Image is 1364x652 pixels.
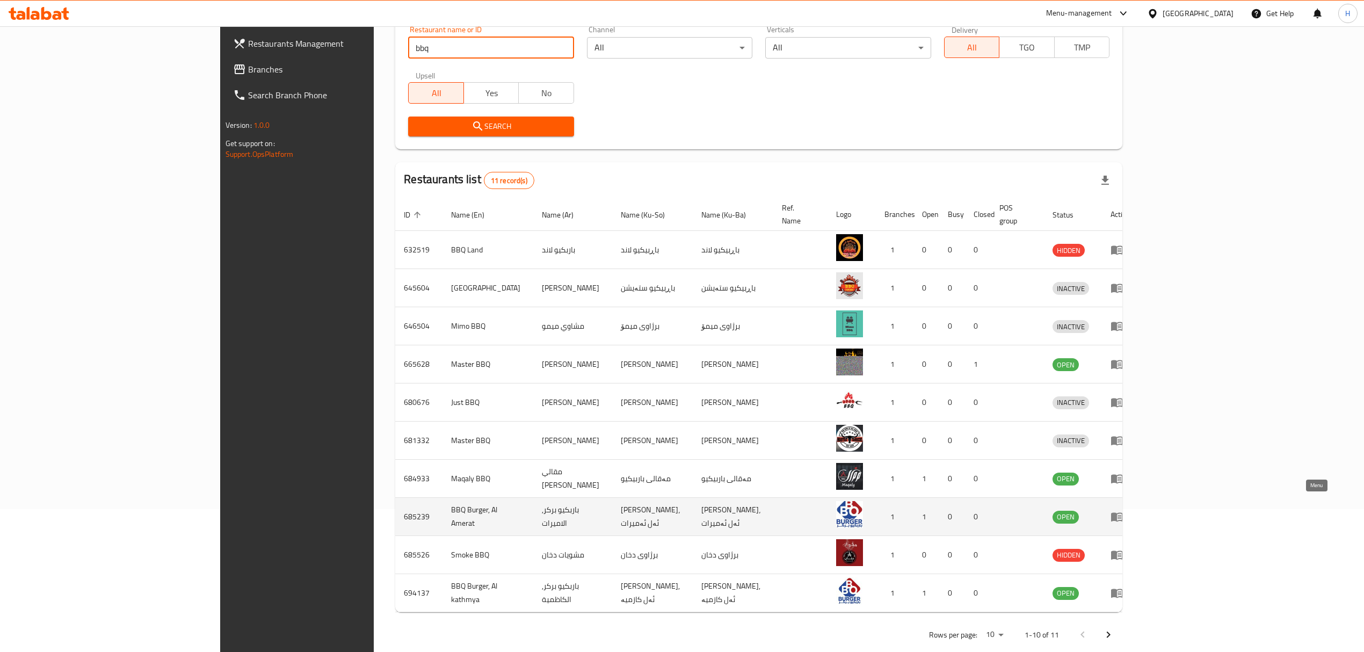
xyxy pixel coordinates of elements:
[542,208,587,221] span: Name (Ar)
[836,349,863,375] img: Master BBQ
[952,26,978,33] label: Delivery
[693,383,773,422] td: [PERSON_NAME]
[1095,622,1121,648] button: Next page
[442,345,533,383] td: Master BBQ
[612,269,693,307] td: باڕبیکیو ستەیشن
[836,539,863,566] img: Smoke BBQ
[533,574,612,612] td: باربكيو بركر, الكاظمية
[939,307,965,345] td: 0
[876,383,913,422] td: 1
[442,383,533,422] td: Just BBQ
[965,460,991,498] td: 0
[1111,434,1130,447] div: Menu
[1053,511,1079,523] span: OPEN
[408,82,464,104] button: All
[248,63,439,76] span: Branches
[693,345,773,383] td: [PERSON_NAME]
[442,574,533,612] td: BBQ Burger, Al kathmya
[965,198,991,231] th: Closed
[965,269,991,307] td: 0
[965,345,991,383] td: 1
[248,89,439,102] span: Search Branch Phone
[876,574,913,612] td: 1
[408,117,574,136] button: Search
[442,269,533,307] td: [GEOGRAPHIC_DATA]
[939,345,965,383] td: 0
[1345,8,1350,19] span: H
[939,422,965,460] td: 0
[965,231,991,269] td: 0
[404,171,534,189] h2: Restaurants list
[1111,548,1130,561] div: Menu
[1111,586,1130,599] div: Menu
[939,231,965,269] td: 0
[1053,282,1089,295] span: INACTIVE
[224,82,448,108] a: Search Branch Phone
[693,460,773,498] td: مەقالی باربیکیو
[1053,396,1089,409] div: INACTIVE
[913,269,939,307] td: 0
[1053,473,1079,485] span: OPEN
[999,37,1055,58] button: TGO
[484,176,534,186] span: 11 record(s)
[1025,628,1059,642] p: 1-10 of 11
[612,307,693,345] td: برژاوی میمۆ
[929,628,977,642] p: Rows per page:
[944,37,1000,58] button: All
[417,120,565,133] span: Search
[612,345,693,383] td: [PERSON_NAME]
[836,310,863,337] img: Mimo BBQ
[442,536,533,574] td: Smoke BBQ
[1111,472,1130,485] div: Menu
[1053,244,1085,257] div: HIDDEN
[612,574,693,612] td: [PERSON_NAME], ئەل کازمیە
[395,198,1139,612] table: enhanced table
[1053,358,1079,371] div: OPEN
[939,460,965,498] td: 0
[876,460,913,498] td: 1
[876,345,913,383] td: 1
[836,577,863,604] img: BBQ Burger, Al kathmya
[913,422,939,460] td: 0
[876,269,913,307] td: 1
[693,269,773,307] td: باڕبیکیو ستەیشن
[836,425,863,452] img: Master BBQ
[1111,281,1130,294] div: Menu
[965,536,991,574] td: 0
[463,82,519,104] button: Yes
[949,40,996,55] span: All
[533,231,612,269] td: باربكيو لاند
[1053,587,1079,599] span: OPEN
[836,463,863,490] img: Maqaly BBQ
[253,118,270,132] span: 1.0.0
[939,383,965,422] td: 0
[224,56,448,82] a: Branches
[1053,320,1089,333] div: INACTIVE
[468,85,515,101] span: Yes
[701,208,760,221] span: Name (Ku-Ba)
[913,231,939,269] td: 0
[442,498,533,536] td: BBQ Burger, Al Amerat
[965,422,991,460] td: 0
[828,198,876,231] th: Logo
[587,37,753,59] div: All
[939,498,965,536] td: 0
[523,85,570,101] span: No
[1054,37,1110,58] button: TMP
[999,201,1031,227] span: POS group
[224,31,448,56] a: Restaurants Management
[876,422,913,460] td: 1
[1111,358,1130,371] div: Menu
[484,172,534,189] div: Total records count
[876,536,913,574] td: 1
[1111,320,1130,332] div: Menu
[913,345,939,383] td: 0
[1053,208,1087,221] span: Status
[413,85,460,101] span: All
[939,269,965,307] td: 0
[836,272,863,299] img: BBQ Station
[913,460,939,498] td: 1
[612,460,693,498] td: مەقالی باربیکیو
[1053,321,1089,333] span: INACTIVE
[226,136,275,150] span: Get support on:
